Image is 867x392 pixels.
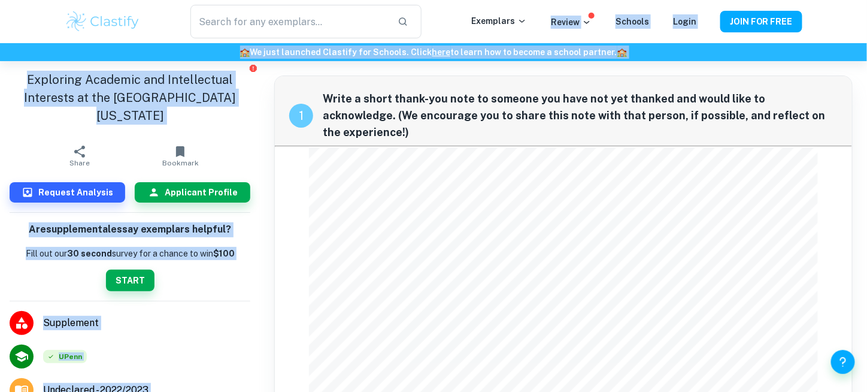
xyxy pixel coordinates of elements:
[432,47,451,57] a: here
[471,14,527,28] p: Exemplars
[43,316,250,330] span: Supplement
[130,139,231,173] button: Bookmark
[26,247,235,260] p: Fill out our survey for a chance to win
[65,10,141,34] img: Clastify logo
[43,350,87,363] span: UPenn
[165,186,238,199] h6: Applicant Profile
[135,182,250,203] button: Applicant Profile
[69,159,90,167] span: Share
[673,17,696,26] a: Login
[323,91,838,141] span: Write a short thank-you note to someone you have not yet thanked and would like to acknowledge. (...
[720,11,802,32] button: JOIN FOR FREE
[831,350,855,374] button: Help and Feedback
[213,249,235,258] strong: $100
[29,139,130,173] button: Share
[248,64,257,73] button: Report issue
[106,270,154,291] button: START
[616,17,649,26] a: Schools
[289,104,313,128] div: recipe
[240,47,250,57] span: 🏫
[2,46,865,59] h6: We just launched Clastify for Schools. Click to learn how to become a school partner.
[10,71,250,125] h1: Exploring Academic and Intellectual Interests at the [GEOGRAPHIC_DATA][US_STATE]
[67,249,112,258] b: 30 second
[162,159,199,167] span: Bookmark
[43,350,87,363] div: Accepted: University of Pennsylvania
[29,222,231,237] h6: Are supplemental essay exemplars helpful?
[551,16,592,29] p: Review
[38,186,113,199] h6: Request Analysis
[190,5,388,38] input: Search for any exemplars...
[617,47,627,57] span: 🏫
[10,182,125,203] button: Request Analysis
